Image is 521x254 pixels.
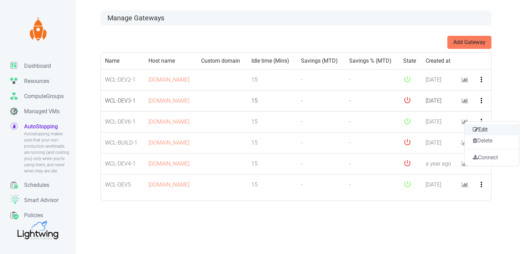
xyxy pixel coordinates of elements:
a: Policies [10,208,76,223]
p: ComputeGroups [24,92,64,100]
td: - [345,112,399,133]
img: Lightwing [26,17,50,41]
td: 15 [247,174,296,195]
a: [DOMAIN_NAME] [148,76,189,83]
td: [DATE] [421,174,458,195]
th: Idle time (Mins) [247,53,296,70]
button: Edit [465,124,519,135]
td: [DATE] [421,91,458,112]
i: power_settings_new [403,96,411,104]
th: Savings % (MTD) [345,53,399,70]
button: Add Gateway [447,36,491,49]
td: - [297,112,345,133]
i: power_settings_new [403,117,411,125]
td: 15 [247,154,296,174]
button: Delete [465,135,519,146]
td: - [297,70,345,91]
a: AutoStoppingAutostopping makes sure that your non-production workloads are running (and costing y... [10,119,76,178]
td: - [345,174,399,195]
i: power_settings_new [403,75,411,83]
i: more_vert [477,180,486,189]
td: WCL-DEV3-1 [101,91,144,112]
td: WCL-DEV2-1 [101,70,144,91]
button: Connect [465,152,519,163]
th: Created at [421,53,458,70]
i: more_vert [477,96,486,105]
a: Smart Advisor [10,193,76,208]
button: more_vert [477,74,486,85]
td: - [345,133,399,154]
td: - [297,174,345,195]
td: [DATE] [421,133,458,154]
td: - [297,154,345,174]
a: ComputeGroups [10,89,76,104]
a: [DOMAIN_NAME] [148,181,189,188]
i: power_settings_new [403,180,411,188]
span: Autostopping makes sure that your non-production workloads are running (and costing you) only whe... [24,131,71,174]
i: power_settings_new [403,138,411,146]
a: [DOMAIN_NAME] [148,97,189,104]
td: 15 [247,112,296,133]
td: 15 [247,133,296,154]
span: down [403,162,411,169]
th: Custom domain [197,53,248,70]
p: Schedules [24,181,49,189]
th: Host name [144,53,197,70]
button: more_vert [477,116,486,127]
i: power_settings_new [403,159,411,167]
p: AutoStopping [24,123,58,131]
td: WCL-DEV6-1 [101,112,144,133]
td: WCL-DEV4-1 [101,154,144,174]
a: [DOMAIN_NAME] [148,139,189,146]
a: Dashboard [10,59,76,74]
button: more_vert [477,95,486,106]
a: Managed VMs [10,104,76,119]
span: down [403,99,411,106]
td: 15 [247,70,296,91]
th: State [399,53,421,70]
td: a year ago [421,154,458,174]
i: more_vert [477,117,486,126]
p: Managed VMs [24,107,60,116]
p: Policies [24,211,43,220]
td: [DATE] [421,112,458,133]
th: Name [101,53,144,70]
i: more_vert [477,75,486,84]
a: [DOMAIN_NAME] [148,160,189,167]
td: 15 [247,91,296,112]
td: [DATE] [421,70,458,91]
td: - [345,70,399,91]
span: active [403,183,411,190]
span: active [403,120,411,127]
button: more_vert [477,179,486,190]
a: [DOMAIN_NAME] [148,118,189,125]
h3: Manage Gateways [107,14,484,22]
p: Dashboard [24,62,51,70]
td: - [297,91,345,112]
td: - [297,133,345,154]
a: Resources [10,74,76,89]
a: Schedules [10,178,76,193]
td: - [345,154,399,174]
span: down [403,141,411,148]
td: - [345,91,399,112]
span: active [403,78,411,85]
p: Resources [24,77,49,85]
td: WCL-BUILD-1 [101,133,144,154]
td: WCL-DEV5 [101,174,144,195]
th: Savings (MTD) [297,53,345,70]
